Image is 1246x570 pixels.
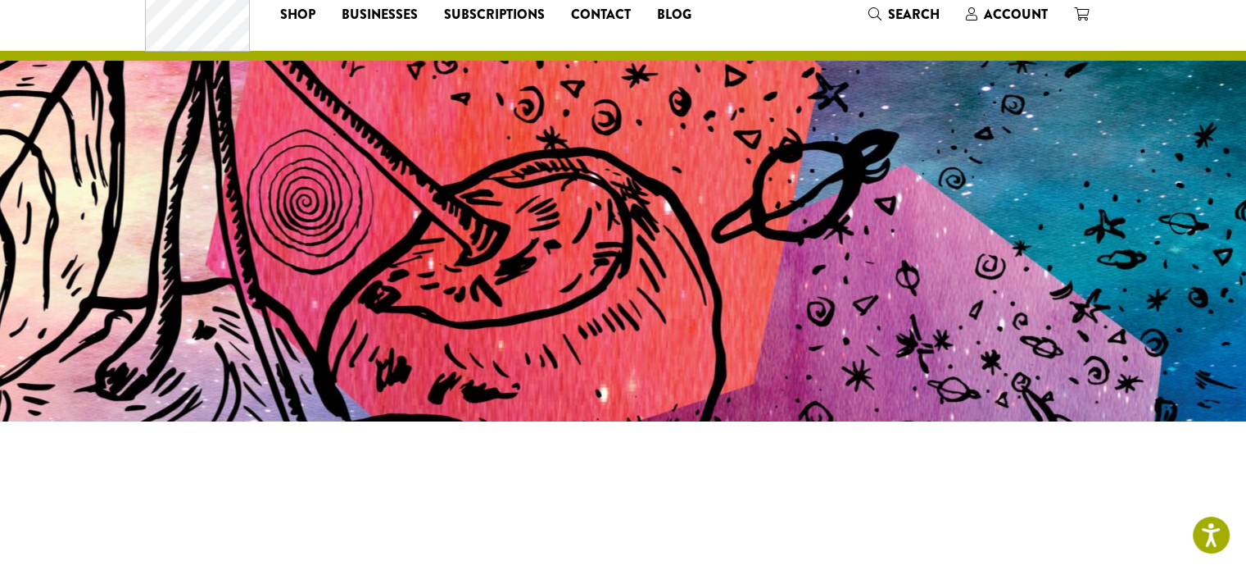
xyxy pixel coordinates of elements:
[342,5,418,25] span: Businesses
[571,5,631,25] span: Contact
[280,5,315,25] span: Shop
[855,1,953,28] a: Search
[984,5,1048,24] span: Account
[267,2,328,28] a: Shop
[657,5,691,25] span: Blog
[888,5,940,24] span: Search
[444,5,545,25] span: Subscriptions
